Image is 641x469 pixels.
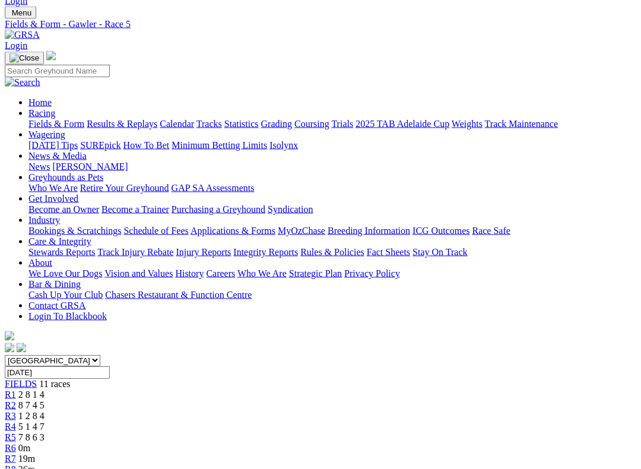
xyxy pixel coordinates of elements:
a: Results & Replays [87,119,157,129]
a: Fact Sheets [367,247,410,257]
a: R2 [5,400,16,410]
span: 0m [18,443,30,453]
a: FIELDS [5,379,37,389]
img: logo-grsa-white.png [46,51,56,61]
div: Get Involved [28,204,636,215]
a: Cash Up Your Club [28,290,103,300]
a: Industry [28,215,60,225]
a: Strategic Plan [289,268,342,278]
div: News & Media [28,161,636,172]
a: Login To Blackbook [28,311,107,321]
a: Race Safe [472,226,510,236]
img: GRSA [5,30,40,40]
a: ICG Outcomes [412,226,469,236]
a: [DATE] Tips [28,140,78,150]
div: Greyhounds as Pets [28,183,636,194]
a: R3 [5,411,16,421]
a: Purchasing a Greyhound [172,204,265,214]
div: Care & Integrity [28,247,636,258]
a: Applications & Forms [191,226,275,236]
input: Search [5,65,110,77]
a: Chasers Restaurant & Function Centre [105,290,252,300]
a: Tracks [196,119,222,129]
a: Fields & Form - Gawler - Race 5 [5,19,636,30]
a: Contact GRSA [28,300,85,310]
span: 5 1 4 7 [18,422,45,432]
a: Login [5,40,27,50]
a: R4 [5,422,16,432]
img: Search [5,77,40,88]
div: Racing [28,119,636,129]
a: Injury Reports [176,247,231,257]
a: Bookings & Scratchings [28,226,121,236]
a: 2025 TAB Adelaide Cup [356,119,449,129]
div: Wagering [28,140,636,151]
a: Stay On Track [412,247,467,257]
img: facebook.svg [5,343,14,353]
a: Home [28,97,52,107]
button: Toggle navigation [5,7,36,19]
a: Careers [206,268,235,278]
a: Fields & Form [28,119,84,129]
a: Greyhounds as Pets [28,172,103,182]
button: Toggle navigation [5,52,44,65]
a: Who We Are [28,183,78,193]
span: 7 8 6 3 [18,432,45,442]
a: History [175,268,204,278]
span: 19m [18,454,35,464]
a: Get Involved [28,194,78,204]
input: Select date [5,366,110,379]
a: Schedule of Fees [123,226,188,236]
a: Stewards Reports [28,247,95,257]
a: Privacy Policy [344,268,400,278]
a: Track Maintenance [485,119,558,129]
a: Vision and Values [104,268,173,278]
a: R1 [5,389,16,400]
a: Coursing [294,119,329,129]
img: logo-grsa-white.png [5,331,14,341]
a: Integrity Reports [233,247,298,257]
a: R7 [5,454,16,464]
a: R6 [5,443,16,453]
a: About [28,258,52,268]
a: Grading [261,119,292,129]
a: Wagering [28,129,65,140]
a: We Love Our Dogs [28,268,102,278]
a: Become a Trainer [101,204,169,214]
a: Syndication [268,204,313,214]
img: Close [9,53,39,63]
a: How To Bet [123,140,170,150]
a: Become an Owner [28,204,99,214]
a: R5 [5,432,16,442]
span: 8 7 4 5 [18,400,45,410]
span: Menu [12,8,31,17]
a: Weights [452,119,483,129]
a: Minimum Betting Limits [172,140,267,150]
a: Calendar [160,119,194,129]
a: [PERSON_NAME] [52,161,128,172]
a: MyOzChase [278,226,325,236]
div: About [28,268,636,279]
span: 2 8 1 4 [18,389,45,400]
a: SUREpick [80,140,120,150]
a: Who We Are [237,268,287,278]
a: Rules & Policies [300,247,364,257]
a: Retire Your Greyhound [80,183,169,193]
div: Industry [28,226,636,236]
a: Isolynx [269,140,298,150]
a: Racing [28,108,55,118]
span: 11 races [39,379,70,389]
a: Care & Integrity [28,236,91,246]
img: twitter.svg [17,343,26,353]
a: Statistics [224,119,259,129]
a: News [28,161,50,172]
a: GAP SA Assessments [172,183,255,193]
